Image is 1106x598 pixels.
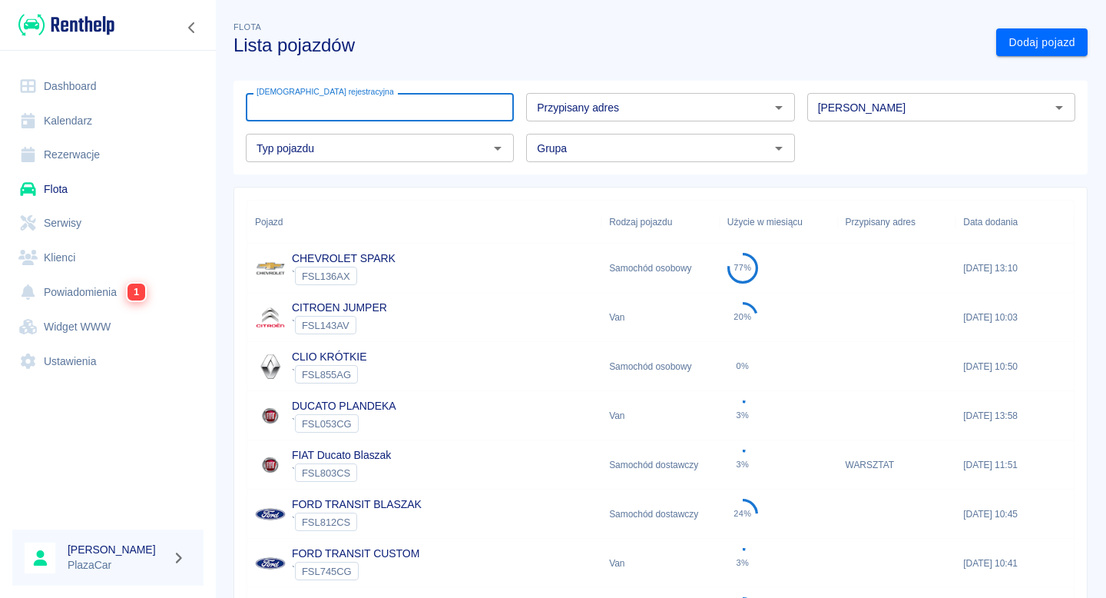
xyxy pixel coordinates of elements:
a: Dodaj pojazd [996,28,1088,57]
span: FSL745CG [296,566,358,577]
img: Renthelp logo [18,12,114,38]
div: [DATE] 13:10 [955,244,1074,293]
div: [DATE] 13:58 [955,391,1074,440]
img: Image [255,302,286,333]
img: Image [255,253,286,284]
div: Data dodania [963,201,1018,244]
h3: Lista pojazdów [233,35,984,56]
div: Samochód dostawczy [601,440,720,490]
a: Powiadomienia1 [12,274,204,310]
div: 3% [737,558,750,568]
a: Rezerwacje [12,138,204,172]
span: FSL136AX [296,271,356,282]
a: CITROEN JUMPER [292,301,387,314]
div: ` [292,562,419,580]
a: DUCATO PLANDEKA [292,400,396,412]
div: 20% [733,312,751,322]
div: [DATE] 10:03 [955,293,1074,342]
a: Serwisy [12,206,204,241]
div: ` [292,365,366,384]
div: Przypisany adres [838,201,956,244]
a: Dashboard [12,69,204,104]
div: WARSZTAT [838,440,956,490]
div: 24% [733,509,751,519]
div: ` [292,414,396,433]
img: Image [255,351,286,382]
button: Zwiń nawigację [180,18,204,38]
div: Przypisany adres [846,201,916,244]
div: ` [292,316,387,334]
span: FSL803CS [296,467,356,479]
div: Samochód osobowy [601,244,720,293]
div: Van [601,539,720,588]
div: 3% [737,410,750,420]
div: Samochód osobowy [601,342,720,391]
img: Image [255,548,286,579]
div: 0% [737,361,750,371]
label: [DEMOGRAPHIC_DATA] rejestracyjna [257,86,394,98]
div: ` [292,513,422,531]
p: PlazaCar [68,557,166,573]
div: ` [292,267,396,285]
div: [DATE] 10:41 [955,539,1074,588]
a: CHEVROLET SPARK [292,252,396,264]
span: FSL812CS [296,517,356,528]
div: Data dodania [955,201,1074,244]
div: Rodzaj pojazdu [609,201,672,244]
span: FSL855AG [296,369,357,380]
div: Użycie w miesiącu [727,201,803,244]
button: Otwórz [1048,97,1070,118]
a: Kalendarz [12,104,204,138]
div: 77% [733,263,751,273]
a: Renthelp logo [12,12,114,38]
img: Image [255,400,286,431]
div: ` [292,463,391,482]
div: Rodzaj pojazdu [601,201,720,244]
button: Otwórz [487,138,508,159]
span: Flota [233,22,261,32]
div: 3% [737,460,750,470]
div: Van [601,391,720,440]
a: Ustawienia [12,344,204,379]
div: Samochód dostawczy [601,490,720,539]
button: Sort [283,211,304,233]
img: Image [255,499,286,530]
a: FORD TRANSIT BLASZAK [292,498,422,510]
button: Otwórz [768,138,790,159]
div: Użycie w miesiącu [720,201,838,244]
div: Van [601,293,720,342]
a: CLIO KRÓTKIE [292,350,366,363]
a: FIAT Ducato Blaszak [292,449,391,461]
a: Klienci [12,241,204,275]
div: Pojazd [255,201,283,244]
span: FSL143AV [296,320,356,331]
a: FORD TRANSIT CUSTOM [292,547,419,560]
div: [DATE] 10:50 [955,342,1074,391]
img: Image [255,450,286,480]
span: FSL053CG [296,418,358,430]
h6: [PERSON_NAME] [68,542,166,557]
span: 1 [127,283,145,301]
div: [DATE] 11:51 [955,440,1074,490]
a: Flota [12,172,204,207]
button: Otwórz [768,97,790,118]
a: Widget WWW [12,310,204,344]
div: Pojazd [247,201,601,244]
div: [DATE] 10:45 [955,490,1074,539]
